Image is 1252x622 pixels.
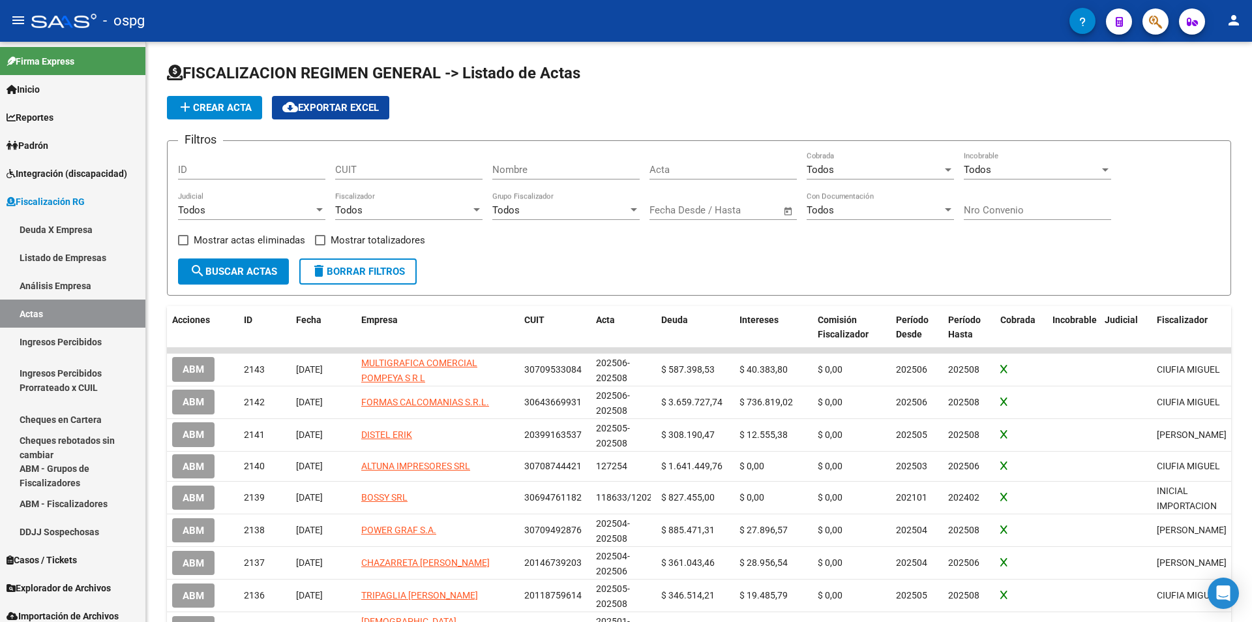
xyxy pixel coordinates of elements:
span: 202506 [948,557,979,568]
span: Todos [807,204,834,216]
button: Buscar Actas [178,258,289,285]
span: CHAZARRETA [PERSON_NAME] [361,557,490,568]
datatable-header-cell: Judicial [1099,306,1152,349]
span: 202505 [896,590,927,600]
datatable-header-cell: Fecha [291,306,356,349]
datatable-header-cell: Intereses [734,306,812,349]
span: 30709492876 [524,525,582,535]
button: ABM [172,390,215,414]
span: 202505-202508 [596,583,630,609]
span: - ospg [103,7,145,35]
span: ALTUNA IMPRESORES SRL [361,461,470,471]
span: 202508 [948,397,979,407]
span: TRIPAGLIA [PERSON_NAME] [361,590,478,600]
span: [DATE] [296,429,323,440]
span: $ 0,00 [818,429,842,440]
span: 118633/120222/121843/122931/124052/125029/125366 [596,492,839,503]
span: BOSSY SRL [361,492,408,503]
button: ABM [172,551,215,575]
span: 202504 [896,525,927,535]
span: Acciones [172,315,210,325]
span: ID [244,315,252,325]
span: 202506 [896,364,927,375]
span: Crear Acta [177,102,252,114]
span: 202506 [948,461,979,471]
h3: Filtros [178,131,223,149]
span: [DATE] [296,461,323,471]
span: $ 0,00 [818,461,842,471]
span: Explorador de Archivos [7,581,111,595]
span: 20118759614 [524,590,582,600]
span: $ 0,00 [818,525,842,535]
span: CIUFIA MIGUEL [1157,397,1220,407]
span: 2139 [244,492,265,503]
span: 202508 [948,364,979,375]
span: $ 736.819,02 [739,397,793,407]
datatable-header-cell: Período Hasta [943,306,995,349]
span: $ 40.383,80 [739,364,788,375]
button: ABM [172,357,215,381]
span: [DATE] [296,397,323,407]
span: $ 0,00 [739,492,764,503]
span: 2137 [244,557,265,568]
datatable-header-cell: Empresa [356,306,519,349]
span: $ 0,00 [818,397,842,407]
span: Fiscalización RG [7,194,85,209]
span: Mostrar actas eliminadas [194,232,305,248]
span: 20146739203 [524,557,582,568]
span: Mostrar totalizadores [331,232,425,248]
span: ABM [183,557,204,569]
span: 202505-202508 [596,423,630,448]
span: [DATE] [296,364,323,375]
span: 30708744421 [524,461,582,471]
span: [DATE] [296,492,323,503]
span: Fiscalizador [1157,315,1208,325]
span: 30709533084 [524,364,582,375]
span: ABM [183,429,204,441]
span: Padrón [7,138,48,153]
datatable-header-cell: ID [239,306,291,349]
span: 202506-202508 [596,390,630,416]
button: ABM [172,583,215,608]
span: 202402 [948,492,979,503]
span: 127254 [596,461,627,471]
span: CIUFIA MIGUEL [1157,364,1220,375]
mat-icon: person [1226,12,1242,28]
span: 202508 [948,590,979,600]
span: 2138 [244,525,265,535]
span: CUIT [524,315,544,325]
span: $ 0,00 [818,364,842,375]
span: Firma Express [7,54,74,69]
span: 202101 [896,492,927,503]
span: ABM [183,525,204,536]
span: Todos [335,204,363,216]
span: 202506 [896,397,927,407]
mat-icon: delete [311,263,327,279]
span: $ 827.455,00 [661,492,715,503]
span: $ 0,00 [739,461,764,471]
button: ABM [172,486,215,510]
span: $ 885.471,31 [661,525,715,535]
span: $ 0,00 [818,557,842,568]
span: Exportar EXCEL [282,102,379,114]
span: 202508 [948,429,979,440]
span: Cobrada [1000,315,1036,325]
span: Período Desde [896,315,929,340]
datatable-header-cell: Acta [591,306,656,349]
span: Fecha [296,315,321,325]
span: 30643669931 [524,397,582,407]
datatable-header-cell: Incobrable [1047,306,1099,349]
span: Comisión Fiscalizador [818,315,869,340]
span: ABM [183,590,204,602]
mat-icon: search [190,263,205,279]
span: $ 27.896,57 [739,525,788,535]
span: CIUFIA MIGUEL [1157,590,1220,600]
span: 2142 [244,397,265,407]
button: Exportar EXCEL [272,96,389,119]
span: $ 28.956,54 [739,557,788,568]
span: $ 12.555,38 [739,429,788,440]
span: Integración (discapacidad) [7,166,127,181]
span: [DATE] [296,525,323,535]
span: 202503 [896,461,927,471]
span: 202505 [896,429,927,440]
